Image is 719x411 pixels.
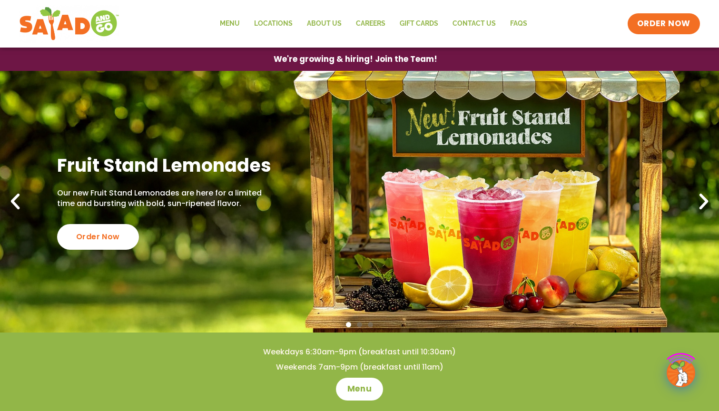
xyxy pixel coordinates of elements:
div: Order Now [57,224,139,250]
a: Careers [349,13,393,35]
nav: Menu [213,13,534,35]
a: About Us [300,13,349,35]
a: GIFT CARDS [393,13,445,35]
a: Menu [213,13,247,35]
a: Contact Us [445,13,503,35]
a: Locations [247,13,300,35]
h4: Weekdays 6:30am-9pm (breakfast until 10:30am) [19,347,700,357]
span: Go to slide 2 [357,322,362,327]
span: Menu [347,383,372,395]
div: Previous slide [5,191,26,212]
span: Go to slide 3 [368,322,373,327]
div: Next slide [693,191,714,212]
h4: Weekends 7am-9pm (breakfast until 11am) [19,362,700,372]
p: Our new Fruit Stand Lemonades are here for a limited time and bursting with bold, sun-ripened fla... [57,188,276,209]
a: ORDER NOW [628,13,700,34]
a: FAQs [503,13,534,35]
span: We're growing & hiring! Join the Team! [274,55,437,63]
span: Go to slide 1 [346,322,351,327]
a: We're growing & hiring! Join the Team! [259,48,452,70]
h2: Fruit Stand Lemonades [57,154,276,177]
span: ORDER NOW [637,18,690,29]
img: new-SAG-logo-768×292 [19,5,119,43]
a: Menu [336,378,383,401]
